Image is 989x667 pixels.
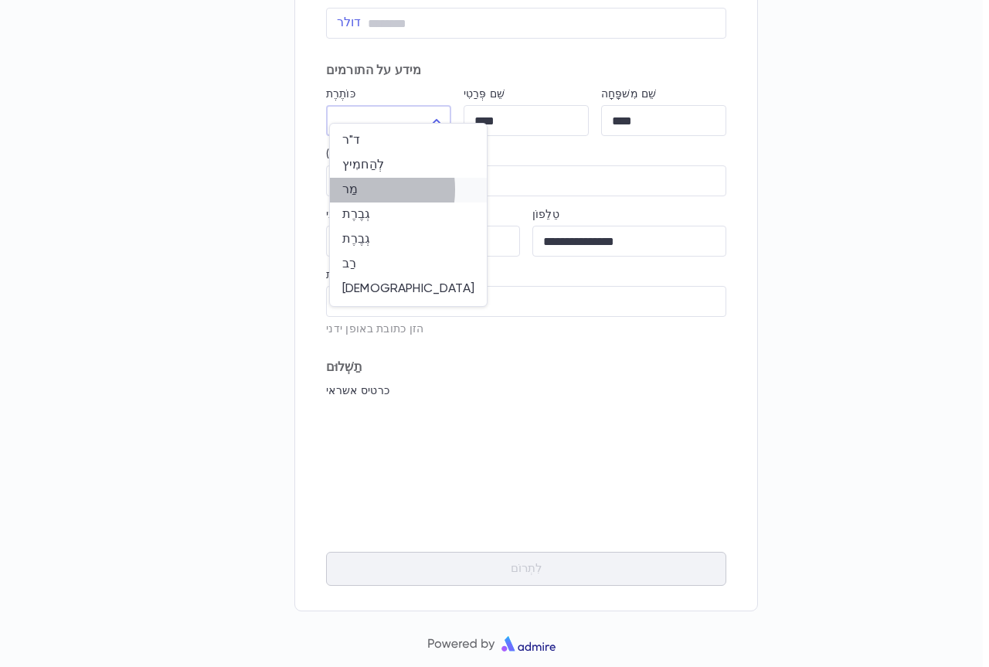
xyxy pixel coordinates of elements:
font: גְבֶרֶת [342,233,371,246]
font: [DEMOGRAPHIC_DATA] [342,283,474,295]
font: מַר [342,184,358,196]
font: רַב [342,258,356,271]
font: גְבֶרֶת [342,209,371,221]
font: ד"ר [342,134,360,147]
font: לְהַחמִיץ [342,159,384,172]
